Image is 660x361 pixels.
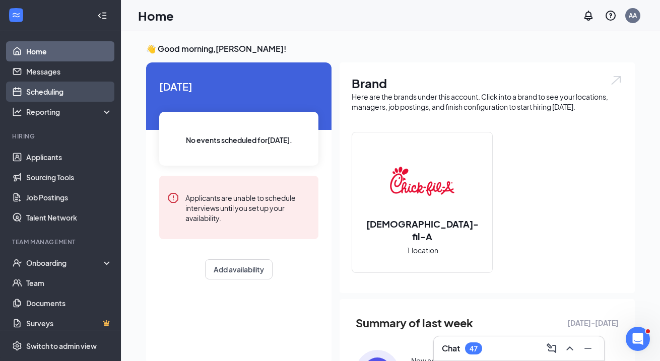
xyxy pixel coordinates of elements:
a: Team [26,273,112,293]
svg: ComposeMessage [546,342,558,354]
div: AA [629,11,637,20]
svg: Error [167,192,179,204]
a: Applicants [26,147,112,167]
a: Scheduling [26,82,112,102]
div: Onboarding [26,258,104,268]
h2: [DEMOGRAPHIC_DATA]-fil-A [352,218,492,243]
a: Job Postings [26,187,112,207]
div: Here are the brands under this account. Click into a brand to see your locations, managers, job p... [352,92,623,112]
button: Minimize [580,340,596,356]
button: ChevronUp [562,340,578,356]
svg: ChevronUp [564,342,576,354]
span: [DATE] [159,79,318,94]
span: [DATE] - [DATE] [567,317,619,328]
img: Chick-fil-A [390,149,454,213]
h3: Chat [442,343,460,354]
a: Documents [26,293,112,313]
svg: Analysis [12,107,22,117]
a: Messages [26,61,112,82]
h3: 👋 Good morning, [PERSON_NAME] ! [146,43,635,54]
span: No events scheduled for [DATE] . [186,134,292,146]
svg: Minimize [582,342,594,354]
div: 47 [470,344,478,353]
svg: Notifications [582,10,595,22]
svg: UserCheck [12,258,22,268]
div: Team Management [12,238,110,246]
button: ComposeMessage [544,340,560,356]
div: Hiring [12,132,110,140]
button: Add availability [205,259,273,279]
img: open.6027fd2a22e1237b5b06.svg [610,75,623,86]
a: SurveysCrown [26,313,112,333]
div: Applicants are unable to schedule interviews until you set up your availability. [185,192,310,223]
svg: QuestionInfo [605,10,617,22]
div: Reporting [26,107,113,117]
a: Talent Network [26,207,112,228]
iframe: Intercom live chat [626,327,650,351]
span: Summary of last week [356,314,473,332]
svg: WorkstreamLogo [11,10,21,20]
svg: Collapse [97,11,107,21]
div: Switch to admin view [26,341,97,351]
h1: Home [138,7,174,24]
h1: Brand [352,75,623,92]
a: Sourcing Tools [26,167,112,187]
svg: Settings [12,341,22,351]
a: Home [26,41,112,61]
span: 1 location [407,245,438,256]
